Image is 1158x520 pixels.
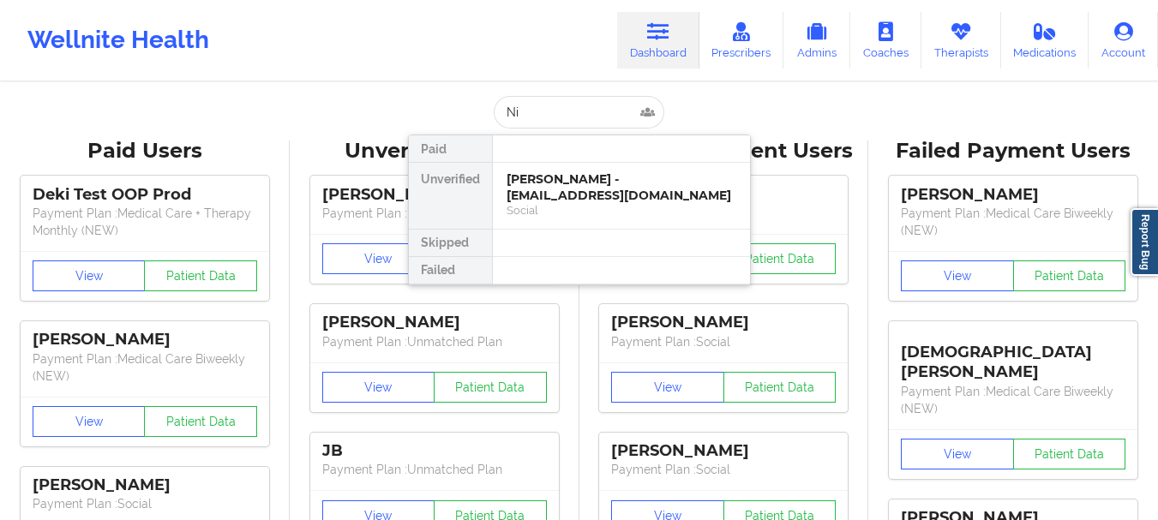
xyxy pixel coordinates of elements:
[322,243,435,274] button: View
[409,163,492,230] div: Unverified
[33,205,257,239] p: Payment Plan : Medical Care + Therapy Monthly (NEW)
[1131,208,1158,276] a: Report Bug
[901,185,1125,205] div: [PERSON_NAME]
[783,12,850,69] a: Admins
[850,12,921,69] a: Coaches
[322,441,547,461] div: JB
[611,333,836,350] p: Payment Plan : Social
[1013,260,1126,291] button: Patient Data
[33,350,257,385] p: Payment Plan : Medical Care Biweekly (NEW)
[1013,439,1126,469] button: Patient Data
[617,12,699,69] a: Dashboard
[699,12,784,69] a: Prescribers
[322,461,547,478] p: Payment Plan : Unmatched Plan
[409,257,492,284] div: Failed
[409,230,492,257] div: Skipped
[901,260,1014,291] button: View
[144,406,257,437] button: Patient Data
[611,372,724,403] button: View
[33,406,146,437] button: View
[611,313,836,332] div: [PERSON_NAME]
[723,372,837,403] button: Patient Data
[901,330,1125,382] div: [DEMOGRAPHIC_DATA][PERSON_NAME]
[507,203,736,218] div: Social
[901,439,1014,469] button: View
[33,495,257,512] p: Payment Plan : Social
[611,441,836,461] div: [PERSON_NAME]
[322,372,435,403] button: View
[434,372,547,403] button: Patient Data
[322,205,547,222] p: Payment Plan : Unmatched Plan
[322,313,547,332] div: [PERSON_NAME]
[723,243,837,274] button: Patient Data
[507,171,736,203] div: [PERSON_NAME] - [EMAIL_ADDRESS][DOMAIN_NAME]
[1089,12,1158,69] a: Account
[302,138,567,164] div: Unverified Users
[144,260,257,291] button: Patient Data
[921,12,1001,69] a: Therapists
[1001,12,1089,69] a: Medications
[409,135,492,163] div: Paid
[322,333,547,350] p: Payment Plan : Unmatched Plan
[611,461,836,478] p: Payment Plan : Social
[901,205,1125,239] p: Payment Plan : Medical Care Biweekly (NEW)
[322,185,547,205] div: [PERSON_NAME]
[33,475,257,495] div: [PERSON_NAME]
[880,138,1146,164] div: Failed Payment Users
[33,260,146,291] button: View
[33,330,257,350] div: [PERSON_NAME]
[33,185,257,205] div: Deki Test OOP Prod
[12,138,278,164] div: Paid Users
[901,383,1125,417] p: Payment Plan : Medical Care Biweekly (NEW)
